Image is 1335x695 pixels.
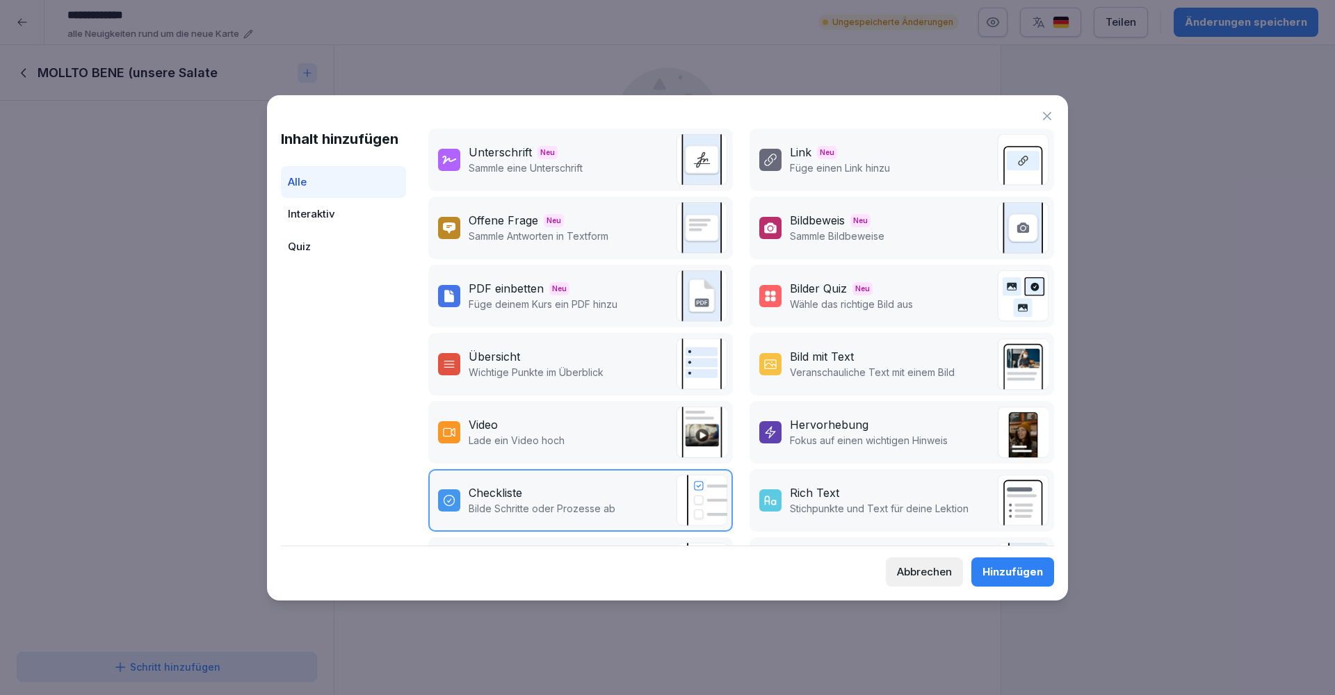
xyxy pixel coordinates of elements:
p: Fokus auf einen wichtigen Hinweis [790,433,948,448]
img: text_response.svg [676,202,727,254]
img: list.svg [676,543,727,594]
img: callout.png [997,407,1049,458]
div: Rich Text [790,484,839,501]
div: Hinzufügen [982,564,1043,580]
img: checklist.svg [676,475,727,526]
img: video.png [676,407,727,458]
p: Veranschauliche Text mit einem Bild [790,365,955,379]
div: Checkliste [469,484,522,501]
div: Bildbeweis [790,212,845,229]
p: Füge deinem Kurs ein PDF hinzu [469,297,617,311]
img: richtext.svg [997,475,1049,526]
div: PDF einbetten [469,280,544,297]
img: signature.svg [676,134,727,186]
div: Bilder Quiz [790,280,847,297]
img: image_upload.svg [997,202,1049,254]
p: Lade ein Video hoch [469,433,565,448]
p: Füge einen Link hinzu [790,161,890,175]
p: Sammle Bildbeweise [790,229,884,243]
div: Hervorhebung [790,416,868,433]
span: Neu [852,282,873,295]
button: Abbrechen [886,557,963,587]
img: overview.svg [676,338,727,390]
div: Übersicht [469,348,520,365]
span: Neu [850,214,871,227]
div: Alle [281,166,406,199]
img: text_image.png [997,338,1049,390]
span: Neu [549,282,569,295]
div: Unterschrift [469,144,532,161]
span: Neu [817,146,837,159]
div: Video [469,416,498,433]
div: Quiz [281,231,406,263]
div: Interaktiv [281,198,406,231]
p: Wichtige Punkte im Überblick [469,365,604,379]
h1: Inhalt hinzufügen [281,129,406,149]
div: Offene Frage [469,212,538,229]
p: Stichpunkte und Text für deine Lektion [790,501,969,516]
p: Sammle eine Unterschrift [469,161,583,175]
span: Neu [537,146,558,159]
p: Sammle Antworten in Textform [469,229,608,243]
p: Bilde Schritte oder Prozesse ab [469,501,615,516]
div: Abbrechen [897,564,952,580]
div: Link [790,144,811,161]
img: image_quiz.svg [997,270,1049,322]
img: pdf_embed.svg [676,270,727,322]
div: Bild mit Text [790,348,854,365]
img: single_choice_quiz.svg [997,543,1049,594]
img: link.svg [997,134,1049,186]
p: Wähle das richtige Bild aus [790,297,913,311]
span: Neu [544,214,564,227]
button: Hinzufügen [971,557,1054,587]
